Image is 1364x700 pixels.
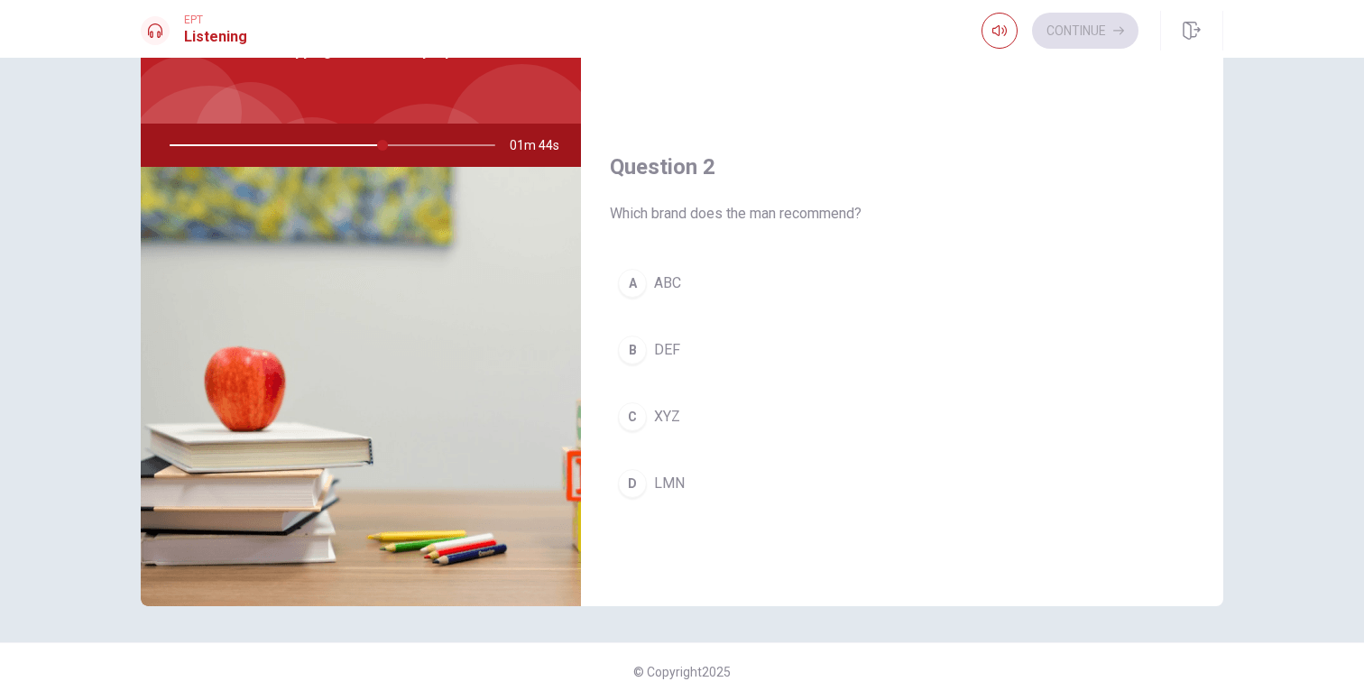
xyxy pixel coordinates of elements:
span: 01m 44s [510,124,574,167]
span: EPT [184,14,247,26]
div: B [618,336,647,364]
span: ABC [654,272,681,294]
button: CXYZ [610,394,1194,439]
span: Which brand does the man recommend? [610,203,1194,225]
button: BDEF [610,327,1194,373]
span: DEF [654,339,680,361]
button: DLMN [610,461,1194,506]
span: XYZ [654,406,680,428]
button: AABC [610,261,1194,306]
span: © Copyright 2025 [633,665,731,679]
h4: Question 2 [610,152,1194,181]
h1: Listening [184,26,247,48]
div: C [618,402,647,431]
div: D [618,469,647,498]
div: A [618,269,647,298]
span: LMN [654,473,685,494]
img: Shopping for a New Laptop [141,167,581,606]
